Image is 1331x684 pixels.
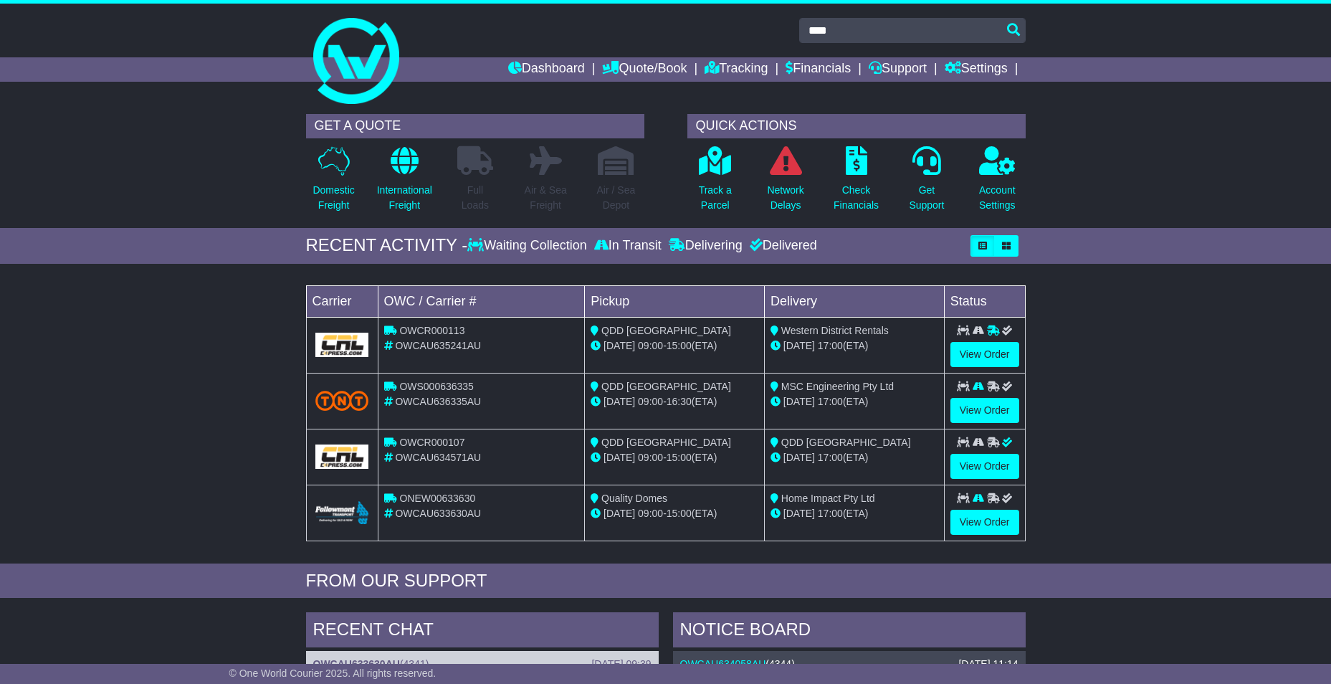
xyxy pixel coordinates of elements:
[313,658,652,670] div: ( )
[306,235,468,256] div: RECENT ACTIVITY -
[667,396,692,407] span: 16:30
[306,612,659,651] div: RECENT CHAT
[315,333,369,357] img: GetCarrierServiceLogo
[399,381,474,392] span: OWS000636335
[783,396,815,407] span: [DATE]
[601,381,731,392] span: QDD [GEOGRAPHIC_DATA]
[908,146,945,221] a: GetSupport
[378,285,585,317] td: OWC / Carrier #
[315,445,369,469] img: GetCarrierServiceLogo
[306,285,378,317] td: Carrier
[818,452,843,463] span: 17:00
[771,506,938,521] div: (ETA)
[395,508,481,519] span: OWCAU633630AU
[312,146,355,221] a: DomesticFreight
[818,508,843,519] span: 17:00
[601,437,731,448] span: QDD [GEOGRAPHIC_DATA]
[950,454,1019,479] a: View Order
[638,452,663,463] span: 09:00
[585,285,765,317] td: Pickup
[306,114,644,138] div: GET A QUOTE
[699,183,732,213] p: Track a Parcel
[667,452,692,463] span: 15:00
[667,340,692,351] span: 15:00
[944,285,1025,317] td: Status
[604,508,635,519] span: [DATE]
[377,183,432,213] p: International Freight
[771,450,938,465] div: (ETA)
[950,510,1019,535] a: View Order
[781,437,911,448] span: QDD [GEOGRAPHIC_DATA]
[638,508,663,519] span: 09:00
[833,146,879,221] a: CheckFinancials
[404,658,426,670] span: 4341
[601,493,667,504] span: Quality Domes
[376,146,433,221] a: InternationalFreight
[767,183,803,213] p: Network Delays
[602,57,687,82] a: Quote/Book
[395,340,481,351] span: OWCAU635241AU
[979,183,1016,213] p: Account Settings
[395,396,481,407] span: OWCAU636335AU
[467,238,590,254] div: Waiting Collection
[591,506,758,521] div: - (ETA)
[698,146,733,221] a: Track aParcel
[399,325,464,336] span: OWCR000113
[399,437,464,448] span: OWCR000107
[783,508,815,519] span: [DATE]
[783,340,815,351] span: [DATE]
[591,338,758,353] div: - (ETA)
[457,183,493,213] p: Full Loads
[680,658,1018,670] div: ( )
[771,338,938,353] div: (ETA)
[771,394,938,409] div: (ETA)
[673,612,1026,651] div: NOTICE BOARD
[604,396,635,407] span: [DATE]
[591,394,758,409] div: - (ETA)
[705,57,768,82] a: Tracking
[399,493,475,504] span: ONEW00633630
[597,183,636,213] p: Air / Sea Depot
[601,325,731,336] span: QDD [GEOGRAPHIC_DATA]
[945,57,1008,82] a: Settings
[950,342,1019,367] a: View Order
[818,396,843,407] span: 17:00
[591,238,665,254] div: In Transit
[869,57,927,82] a: Support
[508,57,585,82] a: Dashboard
[781,493,875,504] span: Home Impact Pty Ltd
[769,658,791,670] span: 4344
[786,57,851,82] a: Financials
[834,183,879,213] p: Check Financials
[746,238,817,254] div: Delivered
[764,285,944,317] td: Delivery
[315,501,369,525] img: Followmont_Transport.png
[525,183,567,213] p: Air & Sea Freight
[766,146,804,221] a: NetworkDelays
[667,508,692,519] span: 15:00
[950,398,1019,423] a: View Order
[395,452,481,463] span: OWCAU634571AU
[591,450,758,465] div: - (ETA)
[781,381,894,392] span: MSC Engineering Pty Ltd
[313,183,354,213] p: Domestic Freight
[909,183,944,213] p: Get Support
[818,340,843,351] span: 17:00
[687,114,1026,138] div: QUICK ACTIONS
[783,452,815,463] span: [DATE]
[978,146,1016,221] a: AccountSettings
[604,452,635,463] span: [DATE]
[315,391,369,410] img: TNT_Domestic.png
[591,658,651,670] div: [DATE] 09:39
[638,340,663,351] span: 09:00
[665,238,746,254] div: Delivering
[958,658,1018,670] div: [DATE] 11:14
[313,658,400,670] a: OWCAU633630AU
[638,396,663,407] span: 09:00
[781,325,889,336] span: Western District Rentals
[604,340,635,351] span: [DATE]
[680,658,766,670] a: OWCAU634058AU
[306,571,1026,592] div: FROM OUR SUPPORT
[229,668,436,679] span: © One World Courier 2025. All rights reserved.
